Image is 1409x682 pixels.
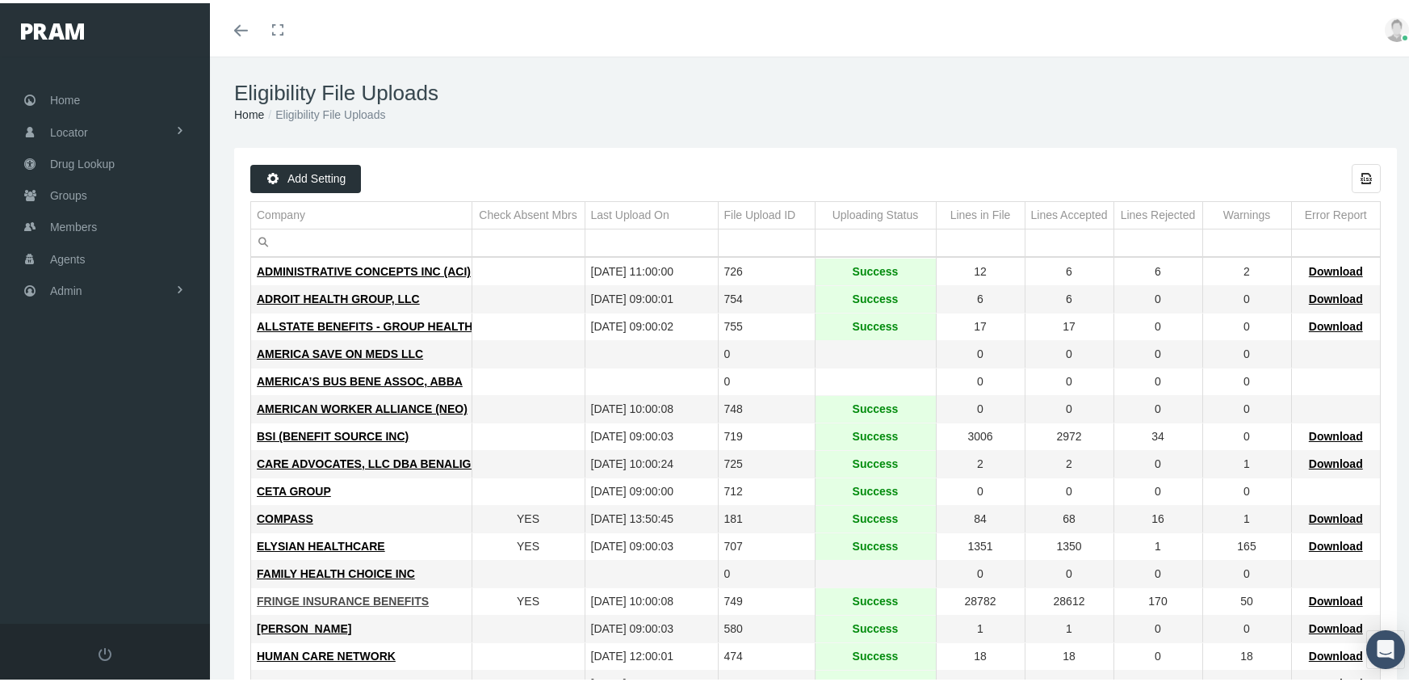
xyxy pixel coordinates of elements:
[1309,427,1363,440] span: Download
[1025,475,1113,503] td: 0
[1025,365,1113,393] td: 0
[815,310,936,338] td: Success
[1309,509,1363,522] span: Download
[257,591,429,604] span: FRINGE INSURANCE BENEFITS
[50,241,86,272] span: Agents
[50,272,82,303] span: Admin
[950,204,1011,220] div: Lines in File
[257,372,463,385] span: AMERICA’S BUS BENE ASSOC, ABBA
[1025,393,1113,420] td: 0
[257,427,409,440] span: BSI (BENEFIT SOURCE INC)
[718,640,815,667] td: 474
[724,204,796,220] div: File Upload ID
[251,226,472,254] td: Filter cell
[936,283,1025,310] td: 6
[718,420,815,448] td: 719
[234,105,264,118] a: Home
[815,613,936,640] td: Success
[1025,338,1113,365] td: 0
[718,530,815,558] td: 707
[1309,317,1363,330] span: Download
[936,255,1025,283] td: 12
[936,199,1025,226] td: Column Lines in File
[257,289,420,302] span: ADROIT HEALTH GROUP, LLC
[1025,448,1113,475] td: 2
[1202,338,1291,365] td: 0
[257,509,313,522] span: COMPASS
[585,283,718,310] td: [DATE] 09:00:01
[1202,199,1291,226] td: Column Warnings
[1202,585,1291,613] td: 50
[815,255,936,283] td: Success
[1025,310,1113,338] td: 17
[1202,503,1291,530] td: 1
[1113,558,1202,585] td: 0
[815,503,936,530] td: Success
[815,420,936,448] td: Success
[718,613,815,640] td: 580
[472,199,585,226] td: Column Check Absent Mbrs
[50,114,88,145] span: Locator
[1113,365,1202,393] td: 0
[479,204,577,220] div: Check Absent Mbrs
[1031,204,1108,220] div: Lines Accepted
[472,585,585,613] td: YES
[936,365,1025,393] td: 0
[591,204,669,220] div: Last Upload On
[585,640,718,667] td: [DATE] 12:00:01
[251,226,472,253] input: Filter cell
[1309,619,1363,632] span: Download
[585,310,718,338] td: [DATE] 09:00:02
[936,448,1025,475] td: 2
[718,255,815,283] td: 726
[472,530,585,558] td: YES
[257,204,305,220] div: Company
[585,613,718,640] td: [DATE] 09:00:03
[257,564,415,577] span: FAMILY HEALTH CHOICE INC
[936,503,1025,530] td: 84
[1309,454,1363,467] span: Download
[585,585,718,613] td: [DATE] 10:00:08
[718,199,815,226] td: Column File Upload ID
[815,283,936,310] td: Success
[585,475,718,503] td: [DATE] 09:00:00
[1025,420,1113,448] td: 2972
[1309,646,1363,659] span: Download
[1113,475,1202,503] td: 0
[1113,283,1202,310] td: 0
[1202,640,1291,667] td: 18
[1113,255,1202,283] td: 6
[718,283,815,310] td: 754
[257,317,472,330] span: ALLSTATE BENEFITS - GROUP HEALTH
[1202,255,1291,283] td: 2
[264,103,385,120] li: Eligibility File Uploads
[1025,613,1113,640] td: 1
[1202,365,1291,393] td: 0
[936,310,1025,338] td: 17
[718,585,815,613] td: 749
[50,145,115,176] span: Drug Lookup
[585,255,718,283] td: [DATE] 11:00:00
[1113,338,1202,365] td: 0
[1113,530,1202,558] td: 1
[1309,262,1363,275] span: Download
[257,619,351,632] span: [PERSON_NAME]
[1113,199,1202,226] td: Column Lines Rejected
[815,199,936,226] td: Column Uploading Status
[815,640,936,667] td: Success
[1202,283,1291,310] td: 0
[832,204,919,220] div: Uploading Status
[585,199,718,226] td: Column Last Upload On
[1025,585,1113,613] td: 28612
[1113,420,1202,448] td: 34
[50,208,97,239] span: Members
[1113,640,1202,667] td: 0
[936,530,1025,558] td: 1351
[1025,199,1113,226] td: Column Lines Accepted
[1202,475,1291,503] td: 0
[1025,255,1113,283] td: 6
[936,558,1025,585] td: 0
[718,310,815,338] td: 755
[1202,393,1291,420] td: 0
[1113,393,1202,420] td: 0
